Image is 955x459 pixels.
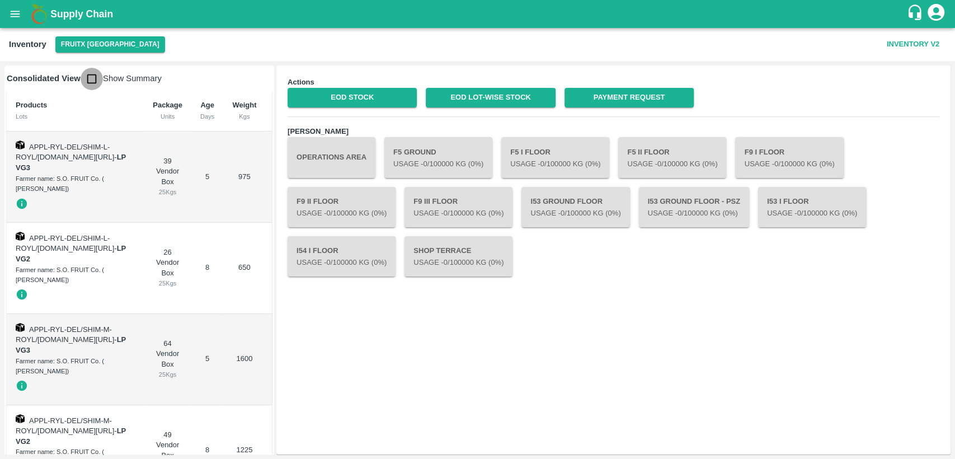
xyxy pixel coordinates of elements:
[767,208,857,219] p: Usage - 0 /100000 Kg (0%)
[501,137,609,177] button: F5 I FloorUsage -0/100000 Kg (0%)
[153,247,182,289] div: 26 Vendor Box
[153,156,182,198] div: 39 Vendor Box
[7,74,81,83] b: Consolidated View
[191,314,223,405] td: 5
[627,159,717,170] p: Usage - 0 /100000 Kg (0%)
[521,187,629,227] button: I53 Ground FloorUsage -0/100000 Kg (0%)
[16,325,114,344] span: APPL-RYL-DEL/SHIM-M-ROYL/[DOMAIN_NAME][URL]
[618,137,726,177] button: F5 II FloorUsage -0/100000 Kg (0%)
[16,140,25,149] img: box
[153,278,182,288] div: 25 Kgs
[28,3,50,25] img: logo
[16,416,114,435] span: APPL-RYL-DEL/SHIM-M-ROYL/[DOMAIN_NAME][URL]
[639,187,749,227] button: I53 Ground Floor - PSZUsage -0/100000 Kg (0%)
[16,244,126,263] span: -
[16,111,135,121] div: Lots
[882,35,944,54] button: Inventory V2
[238,172,251,181] span: 975
[16,244,126,263] strong: LP VG2
[404,187,512,227] button: F9 III FloorUsage -0/100000 Kg (0%)
[413,208,504,219] p: Usage - 0 /100000 Kg (0%)
[426,88,555,107] a: EOD Lot-wise Stock
[191,132,223,223] td: 5
[153,369,182,380] div: 25 Kgs
[232,101,256,109] b: Weight
[16,232,25,241] img: box
[153,111,182,121] div: Units
[530,208,620,219] p: Usage - 0 /100000 Kg (0%)
[16,153,126,172] strong: LP VG3
[384,137,492,177] button: F5 GroundUsage -0/100000 Kg (0%)
[50,6,906,22] a: Supply Chain
[236,446,252,454] span: 1225
[153,101,182,109] b: Package
[200,101,214,109] b: Age
[191,223,223,314] td: 8
[288,88,417,107] a: EOD Stock
[16,335,126,354] strong: LP VG3
[16,174,135,194] div: Farmer name: S.O. FRUIT Co. ( [PERSON_NAME])
[16,427,126,446] strong: LP VG2
[81,74,162,83] span: Show Summary
[9,40,46,49] b: Inventory
[16,234,114,253] span: APPL-RYL-DEL/SHIM-L-ROYL/[DOMAIN_NAME][URL]
[16,335,126,354] span: -
[404,236,512,277] button: Shop TerraceUsage -0/100000 Kg (0%)
[50,8,113,20] b: Supply Chain
[297,208,387,219] p: Usage - 0 /100000 Kg (0%)
[153,187,182,197] div: 25 Kgs
[906,4,926,24] div: customer-support
[564,88,694,107] a: Payment Request
[288,236,396,277] button: I54 I FloorUsage -0/100000 Kg (0%)
[16,427,126,446] span: -
[16,356,135,377] div: Farmer name: S.O. FRUIT Co. ( [PERSON_NAME])
[238,263,251,271] span: 650
[758,187,866,227] button: I53 I FloorUsage -0/100000 Kg (0%)
[200,111,214,121] div: Days
[236,354,252,363] span: 1600
[16,414,25,423] img: box
[297,257,387,268] p: Usage - 0 /100000 Kg (0%)
[55,36,165,53] button: Select DC
[510,159,600,170] p: Usage - 0 /100000 Kg (0%)
[288,127,349,135] b: [PERSON_NAME]
[232,111,256,121] div: Kgs
[16,265,135,285] div: Farmer name: S.O. FRUIT Co. ( [PERSON_NAME])
[16,153,126,172] span: -
[153,339,182,380] div: 64 Vendor Box
[288,78,314,86] b: Actions
[16,143,114,162] span: APPL-RYL-DEL/SHIM-L-ROYL/[DOMAIN_NAME][URL]
[735,137,843,177] button: F9 I FloorUsage -0/100000 Kg (0%)
[2,1,28,27] button: open drawer
[744,159,834,170] p: Usage - 0 /100000 Kg (0%)
[288,137,375,177] button: Operations Area
[288,187,396,227] button: F9 II FloorUsage -0/100000 Kg (0%)
[393,159,483,170] p: Usage - 0 /100000 Kg (0%)
[16,101,47,109] b: Products
[413,257,504,268] p: Usage - 0 /100000 Kg (0%)
[648,208,740,219] p: Usage - 0 /100000 Kg (0%)
[16,323,25,332] img: box
[926,2,946,26] div: account of current user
